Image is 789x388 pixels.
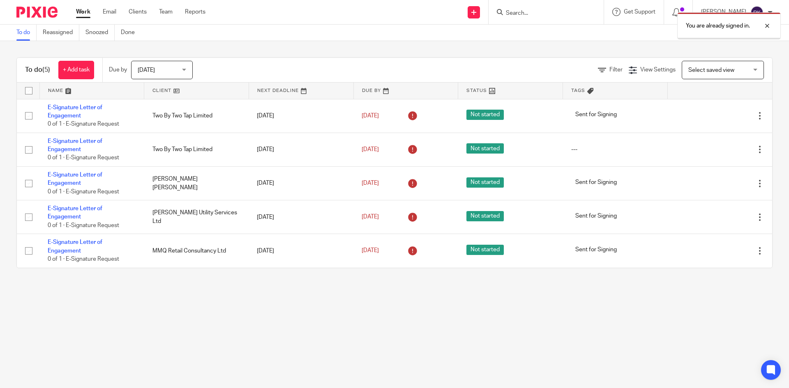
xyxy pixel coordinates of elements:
[48,223,119,228] span: 0 of 1 · E-Signature Request
[48,239,102,253] a: E-Signature Letter of Engagement
[571,211,621,221] span: Sent for Signing
[571,110,621,120] span: Sent for Signing
[750,6,764,19] img: svg%3E
[48,256,119,262] span: 0 of 1 · E-Signature Request
[466,110,504,120] span: Not started
[249,200,353,234] td: [DATE]
[48,105,102,119] a: E-Signature Letter of Engagement
[362,214,379,220] span: [DATE]
[571,145,660,154] div: ---
[109,66,127,74] p: Due by
[249,166,353,200] td: [DATE]
[43,25,79,41] a: Reassigned
[185,8,205,16] a: Reports
[25,66,50,74] h1: To do
[48,189,119,195] span: 0 of 1 · E-Signature Request
[48,172,102,186] a: E-Signature Letter of Engagement
[362,113,379,119] span: [DATE]
[42,67,50,73] span: (5)
[103,8,116,16] a: Email
[76,8,90,16] a: Work
[48,155,119,161] span: 0 of 1 · E-Signature Request
[144,200,249,234] td: [PERSON_NAME] Utility Services Ltd
[144,99,249,133] td: Two By Two Tap Limited
[144,133,249,166] td: Two By Two Tap Limited
[85,25,115,41] a: Snoozed
[144,234,249,268] td: MMQ Retail Consultancy Ltd
[48,121,119,127] span: 0 of 1 · E-Signature Request
[129,8,147,16] a: Clients
[362,147,379,152] span: [DATE]
[138,67,155,73] span: [DATE]
[16,7,58,18] img: Pixie
[362,248,379,254] span: [DATE]
[571,245,621,255] span: Sent for Signing
[249,99,353,133] td: [DATE]
[121,25,141,41] a: Done
[159,8,173,16] a: Team
[571,88,585,93] span: Tags
[16,25,37,41] a: To do
[58,61,94,79] a: + Add task
[466,143,504,154] span: Not started
[686,22,750,30] p: You are already signed in.
[362,180,379,186] span: [DATE]
[48,206,102,220] a: E-Signature Letter of Engagement
[640,67,676,73] span: View Settings
[249,133,353,166] td: [DATE]
[609,67,623,73] span: Filter
[466,211,504,221] span: Not started
[249,234,353,268] td: [DATE]
[48,138,102,152] a: E-Signature Letter of Engagement
[466,177,504,188] span: Not started
[144,166,249,200] td: [PERSON_NAME] [PERSON_NAME]
[466,245,504,255] span: Not started
[688,67,734,73] span: Select saved view
[571,177,621,188] span: Sent for Signing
